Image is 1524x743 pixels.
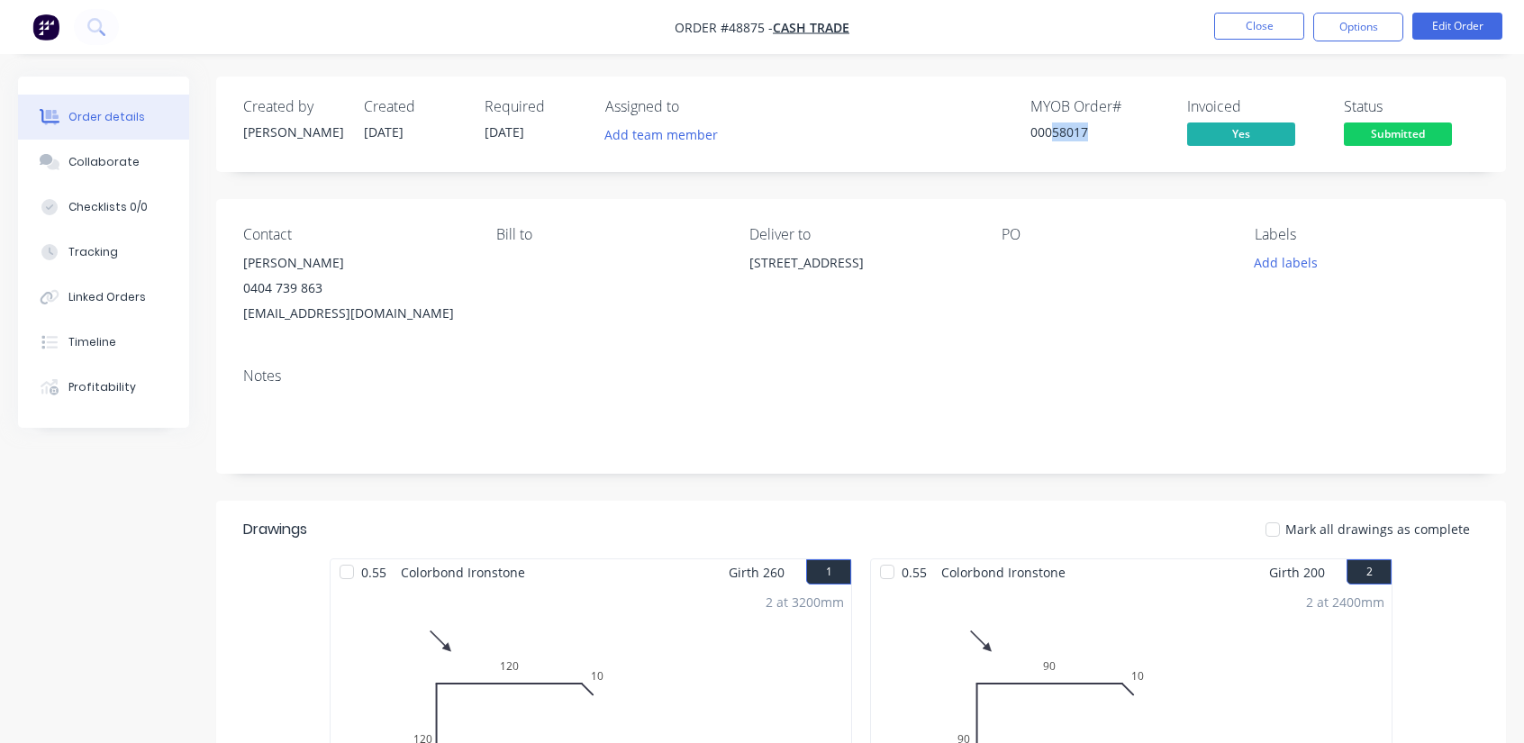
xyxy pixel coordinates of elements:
div: Created by [243,98,342,115]
div: 2 at 2400mm [1306,593,1384,612]
span: Mark all drawings as complete [1285,520,1470,539]
div: Notes [243,367,1479,385]
span: Colorbond Ironstone [934,559,1073,585]
div: [STREET_ADDRESS] [749,250,974,276]
img: Factory [32,14,59,41]
button: 1 [806,559,851,584]
div: 2 at 3200mm [766,593,844,612]
div: [EMAIL_ADDRESS][DOMAIN_NAME] [243,301,467,326]
div: Labels [1255,226,1479,243]
button: Tracking [18,230,189,275]
span: 0.55 [894,559,934,585]
span: 0.55 [354,559,394,585]
div: Tracking [68,244,118,260]
button: Linked Orders [18,275,189,320]
div: [PERSON_NAME] [243,250,467,276]
button: Checklists 0/0 [18,185,189,230]
div: 00058017 [1030,122,1166,141]
div: Checklists 0/0 [68,199,148,215]
button: Submitted [1344,122,1452,150]
div: Status [1344,98,1479,115]
button: Profitability [18,365,189,410]
button: Add labels [1245,250,1328,275]
div: [STREET_ADDRESS] [749,250,974,308]
div: Required [485,98,584,115]
span: Yes [1187,122,1295,145]
div: Deliver to [749,226,974,243]
button: Collaborate [18,140,189,185]
div: [PERSON_NAME] [243,122,342,141]
div: Bill to [496,226,721,243]
button: Close [1214,13,1304,40]
button: Order details [18,95,189,140]
div: Invoiced [1187,98,1322,115]
span: Girth 200 [1269,559,1325,585]
div: Collaborate [68,154,140,170]
div: Timeline [68,334,116,350]
div: 0404 739 863 [243,276,467,301]
span: [DATE] [485,123,524,140]
span: Colorbond Ironstone [394,559,532,585]
div: Contact [243,226,467,243]
div: Created [364,98,463,115]
div: [PERSON_NAME]0404 739 863[EMAIL_ADDRESS][DOMAIN_NAME] [243,250,467,326]
button: Edit Order [1412,13,1502,40]
button: 2 [1347,559,1392,584]
div: Linked Orders [68,289,146,305]
div: Profitability [68,379,136,395]
span: [DATE] [364,123,404,140]
button: Add team member [605,122,728,147]
span: Order #48875 - [675,19,773,36]
button: Timeline [18,320,189,365]
div: PO [1002,226,1226,243]
a: Cash Trade [773,19,849,36]
div: Drawings [243,519,307,540]
button: Add team member [595,122,728,147]
button: Options [1313,13,1403,41]
div: Order details [68,109,145,125]
div: Assigned to [605,98,785,115]
div: MYOB Order # [1030,98,1166,115]
span: Submitted [1344,122,1452,145]
span: Girth 260 [729,559,785,585]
